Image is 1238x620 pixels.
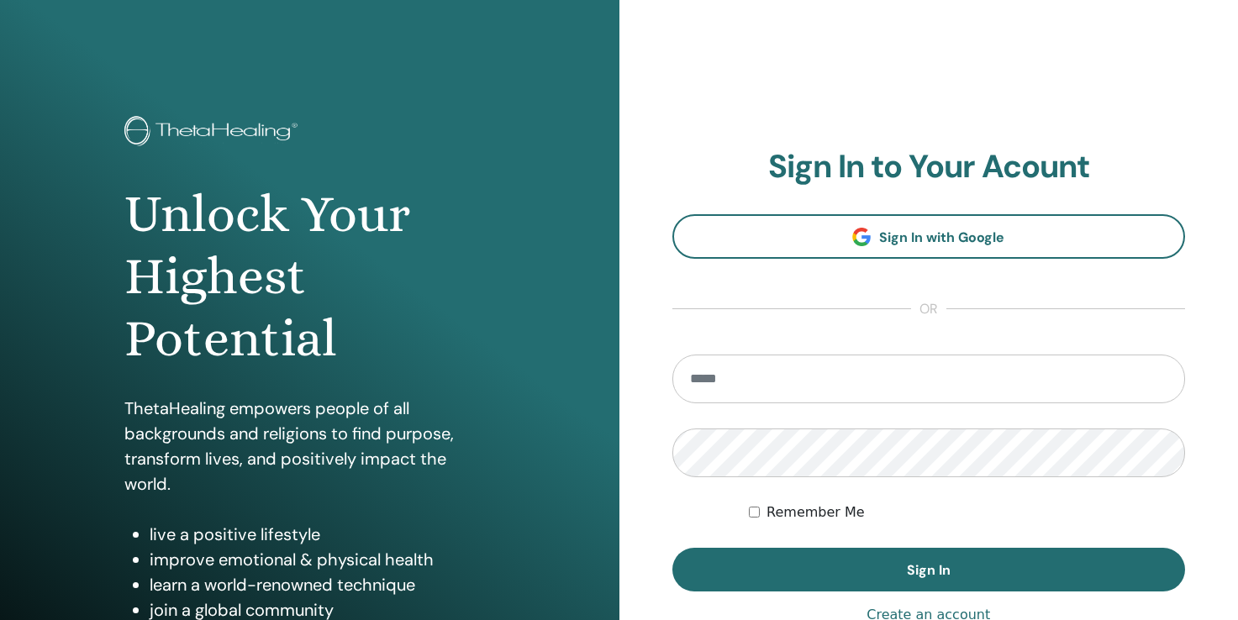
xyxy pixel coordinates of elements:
span: or [911,299,946,319]
button: Sign In [672,548,1186,591]
h1: Unlock Your Highest Potential [124,183,495,370]
div: Keep me authenticated indefinitely or until I manually logout [749,502,1185,523]
li: live a positive lifestyle [150,522,495,547]
li: improve emotional & physical health [150,547,495,572]
label: Remember Me [767,502,865,523]
h2: Sign In to Your Acount [672,148,1186,187]
a: Sign In with Google [672,214,1186,259]
span: Sign In with Google [879,229,1004,246]
span: Sign In [907,561,951,579]
p: ThetaHealing empowers people of all backgrounds and religions to find purpose, transform lives, a... [124,396,495,497]
li: learn a world-renowned technique [150,572,495,597]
